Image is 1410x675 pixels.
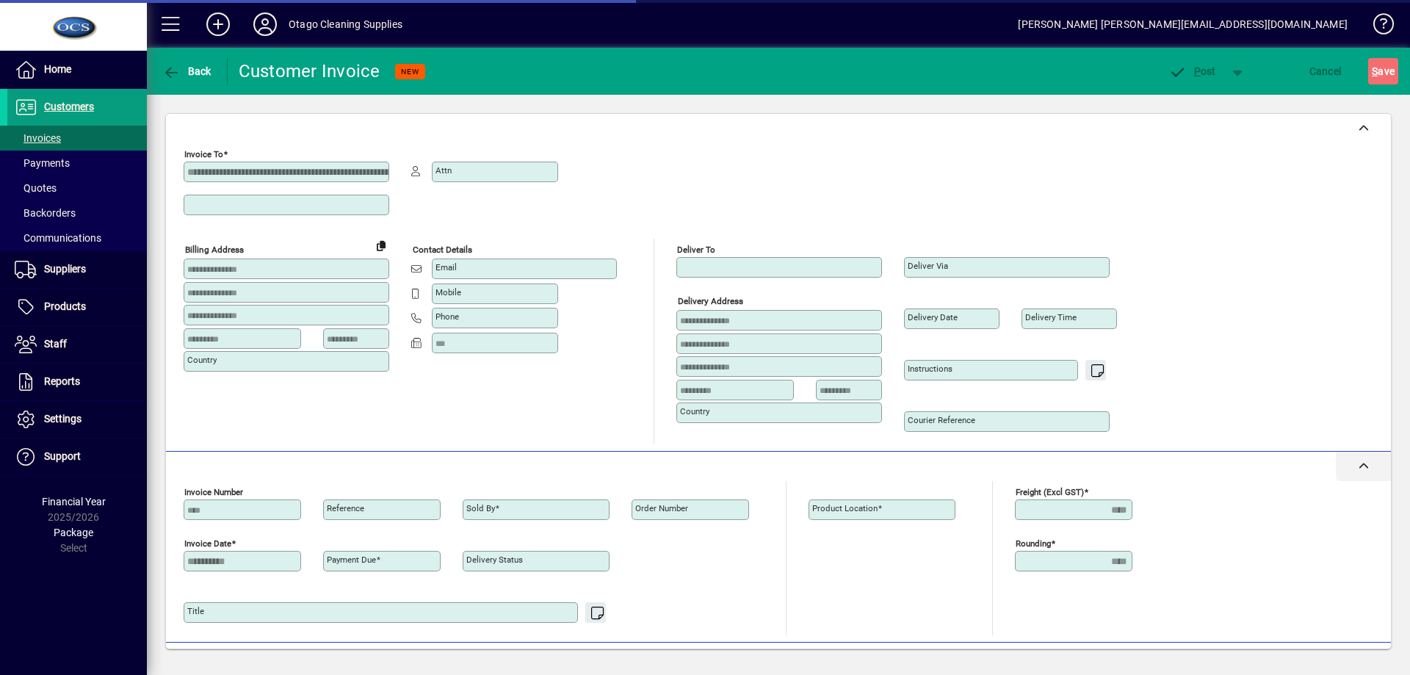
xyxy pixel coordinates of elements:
[195,11,242,37] button: Add
[1025,312,1077,322] mat-label: Delivery time
[908,364,952,374] mat-label: Instructions
[1362,3,1392,51] a: Knowledge Base
[435,262,457,272] mat-label: Email
[466,555,523,565] mat-label: Delivery status
[187,606,204,616] mat-label: Title
[1168,65,1216,77] span: ost
[159,58,215,84] button: Back
[44,338,67,350] span: Staff
[435,287,461,297] mat-label: Mobile
[1194,65,1201,77] span: P
[635,503,688,513] mat-label: Order number
[1161,58,1223,84] button: Post
[44,450,81,462] span: Support
[1368,58,1398,84] button: Save
[7,401,147,438] a: Settings
[184,149,223,159] mat-label: Invoice To
[54,527,93,538] span: Package
[7,251,147,288] a: Suppliers
[162,65,211,77] span: Back
[44,375,80,387] span: Reports
[7,225,147,250] a: Communications
[44,413,82,425] span: Settings
[908,415,975,425] mat-label: Courier Reference
[680,406,709,416] mat-label: Country
[812,503,878,513] mat-label: Product location
[44,263,86,275] span: Suppliers
[184,538,231,549] mat-label: Invoice date
[147,58,228,84] app-page-header-button: Back
[44,300,86,312] span: Products
[7,326,147,363] a: Staff
[15,132,61,144] span: Invoices
[7,201,147,225] a: Backorders
[242,11,289,37] button: Profile
[184,487,243,497] mat-label: Invoice number
[187,355,217,365] mat-label: Country
[239,59,380,83] div: Customer Invoice
[466,503,495,513] mat-label: Sold by
[677,245,715,255] mat-label: Deliver To
[1372,59,1395,83] span: ave
[44,101,94,112] span: Customers
[42,496,106,508] span: Financial Year
[44,63,71,75] span: Home
[1016,487,1084,497] mat-label: Freight (excl GST)
[369,234,393,257] button: Copy to Delivery address
[7,289,147,325] a: Products
[908,312,958,322] mat-label: Delivery date
[435,165,452,176] mat-label: Attn
[7,51,147,88] a: Home
[15,157,70,169] span: Payments
[15,207,76,219] span: Backorders
[7,126,147,151] a: Invoices
[15,182,57,194] span: Quotes
[289,12,402,36] div: Otago Cleaning Supplies
[327,503,364,513] mat-label: Reference
[327,555,376,565] mat-label: Payment due
[7,438,147,475] a: Support
[7,364,147,400] a: Reports
[1016,538,1051,549] mat-label: Rounding
[15,232,101,244] span: Communications
[908,261,948,271] mat-label: Deliver via
[435,311,459,322] mat-label: Phone
[1372,65,1378,77] span: S
[7,176,147,201] a: Quotes
[1018,12,1348,36] div: [PERSON_NAME] [PERSON_NAME][EMAIL_ADDRESS][DOMAIN_NAME]
[7,151,147,176] a: Payments
[401,67,419,76] span: NEW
